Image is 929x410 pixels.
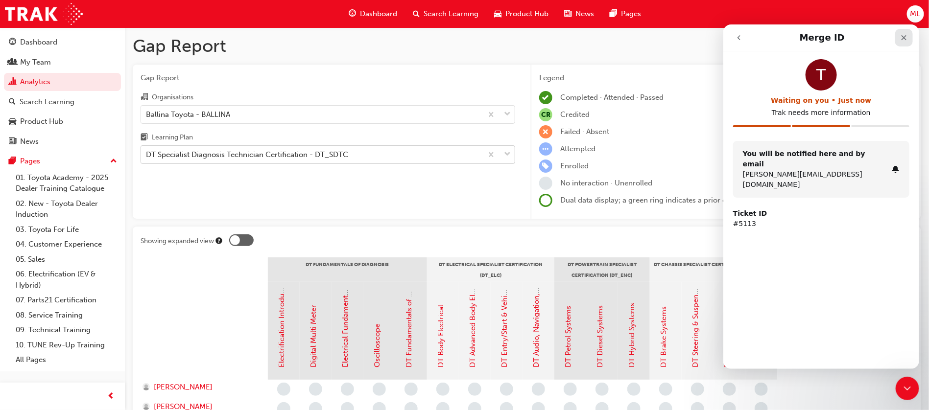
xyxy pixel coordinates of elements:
[539,177,552,190] span: learningRecordVerb_NONE-icon
[9,58,16,67] span: people-icon
[310,305,318,368] a: Digital Multi Meter
[532,383,545,396] span: learningRecordVerb_NONE-icon
[691,251,700,368] a: DT Steering & Suspension Systems
[141,93,148,102] span: organisation-icon
[20,156,40,167] div: Pages
[560,110,590,119] span: Credited
[12,237,121,252] a: 04. Customer Experience
[309,383,322,396] span: learningRecordVerb_NONE-icon
[268,257,427,282] div: DT Fundamentals of Diagnosis
[214,236,223,245] div: Tooltip anchor
[373,383,386,396] span: learningRecordVerb_NONE-icon
[560,93,664,102] span: Completed · Attended · Passed
[20,37,57,48] div: Dashboard
[12,196,121,222] a: 02. New - Toyota Dealer Induction
[110,155,117,168] span: up-icon
[539,91,552,104] span: learningRecordVerb_COMPLETE-icon
[12,267,121,293] a: 06. Electrification (EV & Hybrid)
[723,24,919,369] iframe: Intercom live chat
[278,248,286,368] a: Electrification Introduction & Safety
[907,5,924,23] button: ML
[4,31,121,152] button: DashboardMy TeamAnalyticsSearch LearningProduct HubNews
[596,306,605,368] a: DT Diesel Systems
[9,38,16,47] span: guage-icon
[12,322,121,338] a: 09. Technical Training
[4,73,121,91] a: Analytics
[910,8,921,20] span: ML
[12,222,121,237] a: 03. Toyota For Life
[20,116,63,127] div: Product Hub
[539,125,552,138] span: learningRecordVerb_FAIL-icon
[560,127,609,136] span: Failed · Absent
[539,142,552,156] span: learningRecordVerb_ATTEMPT-icon
[564,383,577,396] span: learningRecordVerb_NONE-icon
[12,308,121,323] a: 08. Service Training
[9,78,16,87] span: chart-icon
[141,236,214,246] div: Showing expanded view
[560,161,589,170] span: Enrolled
[12,252,121,267] a: 05. Sales
[152,133,193,142] div: Learning Plan
[659,383,672,396] span: learningRecordVerb_NONE-icon
[505,8,548,20] span: Product Hub
[12,170,121,196] a: 01. Toyota Academy - 2025 Dealer Training Catalogue
[277,383,290,396] span: learningRecordVerb_NONE-icon
[152,92,193,102] div: Organisations
[4,93,121,111] a: Search Learning
[755,383,768,396] span: learningRecordVerb_NONE-icon
[556,4,602,24] a: news-iconNews
[560,144,596,153] span: Attempted
[141,72,515,84] span: Gap Report
[405,383,418,396] span: learningRecordVerb_NONE-icon
[650,257,777,282] div: DT Chassis Specialist Certification (DT_CHC)
[20,57,51,68] div: My Team
[427,257,554,282] div: DT Electrical Specialist Certification (DT_ELC)
[660,307,668,368] a: DT Brake Systems
[133,35,921,57] h1: Gap Report
[500,383,513,396] span: learningRecordVerb_NONE-icon
[504,148,511,161] span: down-icon
[575,8,594,20] span: News
[146,149,348,160] div: DT Specialist Diagnosis Technician Certification - DT_SDTC
[341,4,405,24] a: guage-iconDashboard
[564,8,572,20] span: news-icon
[5,3,83,25] img: Trak
[413,8,420,20] span: search-icon
[539,108,552,121] span: null-icon
[146,109,230,120] div: Ballina Toyota - BALLINA
[610,8,617,20] span: pages-icon
[20,96,74,108] div: Search Learning
[500,227,509,368] a: DT Entry/Start & Vehicle Security Systems
[560,196,886,205] span: Dual data display; a green ring indicates a prior completion presented over latest training status.
[154,382,213,393] span: [PERSON_NAME]
[628,303,637,368] a: DT Hybrid Systems
[424,8,478,20] span: Search Learning
[341,383,354,396] span: learningRecordVerb_NONE-icon
[9,157,16,166] span: pages-icon
[621,8,641,20] span: Pages
[723,383,736,396] span: learningRecordVerb_NONE-icon
[373,324,382,368] a: Oscilloscope
[437,305,446,368] a: DT Body Electrical
[486,4,556,24] a: car-iconProduct Hub
[532,220,541,368] a: DT Audio, Navigation, SRS & Safety Systems
[349,8,356,20] span: guage-icon
[12,352,121,367] a: All Pages
[108,390,115,403] span: prev-icon
[4,53,121,71] a: My Team
[602,4,649,24] a: pages-iconPages
[4,113,121,131] a: Product Hub
[405,4,486,24] a: search-iconSearch Learning
[896,377,919,400] iframe: Intercom live chat
[468,383,481,396] span: learningRecordVerb_NONE-icon
[341,287,350,368] a: Electrical Fundamentals
[9,137,16,146] span: news-icon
